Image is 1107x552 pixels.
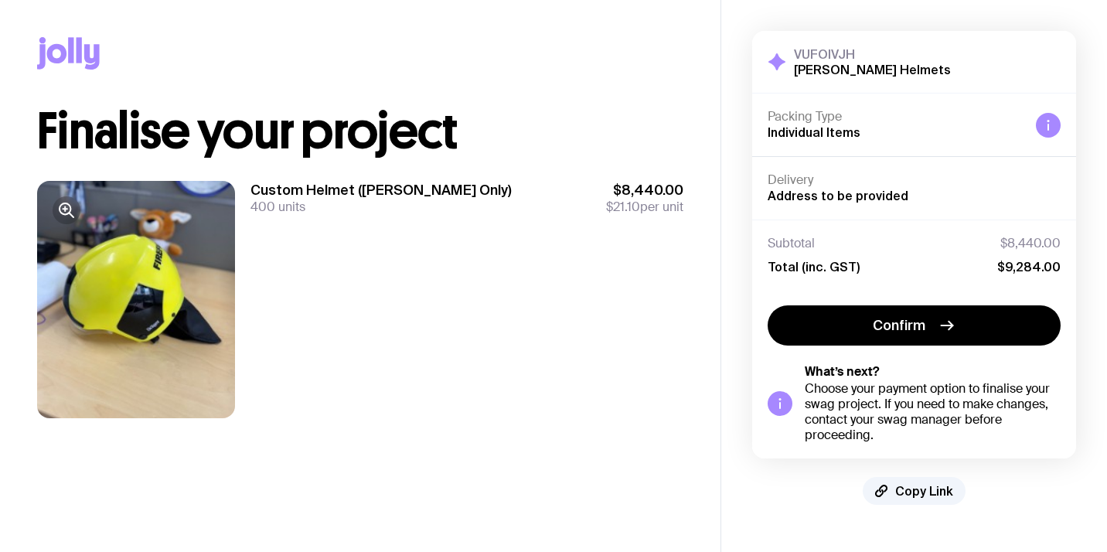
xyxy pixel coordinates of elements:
[606,199,683,215] span: per unit
[768,236,815,251] span: Subtotal
[863,477,966,505] button: Copy Link
[768,109,1024,124] h4: Packing Type
[37,107,683,156] h1: Finalise your project
[805,364,1061,380] h5: What’s next?
[606,181,683,199] span: $8,440.00
[250,181,512,199] h3: Custom Helmet ([PERSON_NAME] Only)
[997,259,1061,274] span: $9,284.00
[250,199,305,215] span: 400 units
[794,62,951,77] h2: [PERSON_NAME] Helmets
[768,189,908,203] span: Address to be provided
[768,305,1061,346] button: Confirm
[768,172,1061,188] h4: Delivery
[606,199,640,215] span: $21.10
[768,259,860,274] span: Total (inc. GST)
[1000,236,1061,251] span: $8,440.00
[794,46,951,62] h3: VUFOIVJH
[805,381,1061,443] div: Choose your payment option to finalise your swag project. If you need to make changes, contact yo...
[768,125,860,139] span: Individual Items
[895,483,953,499] span: Copy Link
[873,316,925,335] span: Confirm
